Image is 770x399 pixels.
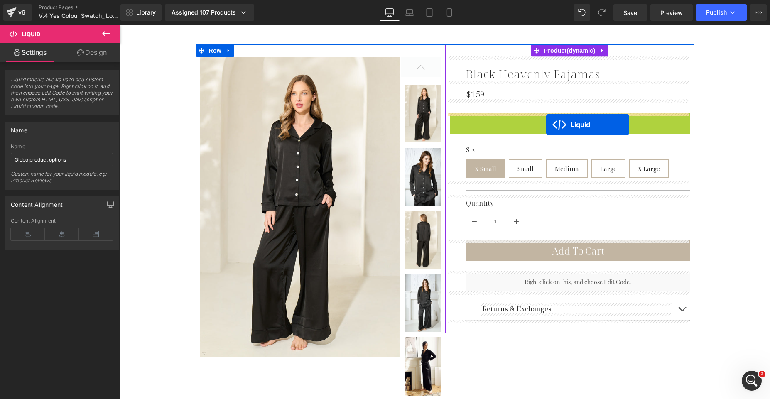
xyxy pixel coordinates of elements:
[11,196,63,208] div: Content Alignment
[422,20,478,32] span: Product
[120,4,162,21] a: New Library
[480,135,497,152] span: Large
[397,135,414,152] span: Small
[11,122,27,134] div: Name
[11,218,113,224] div: Content Alignment
[518,135,540,152] span: X-Large
[39,12,118,19] span: V.4 Yes Colour Swatch_ Loungewear Template
[574,4,590,21] button: Undo
[282,186,320,247] a: Back view of woman wearing black silky pajamas with sleeve top and elastic drawstring waist band.
[346,215,570,236] button: Add To Cart
[432,219,484,233] span: Add To Cart
[87,20,103,32] span: Row
[136,9,156,16] span: Library
[285,249,324,307] img: a women wearing long silky black pajama set with pockets in canada
[285,186,324,244] img: Back view of woman wearing black silky pajamas with sleeve top and elastic drawstring waist band.
[17,7,27,18] div: v6
[706,9,727,16] span: Publish
[759,371,765,377] span: 2
[346,121,570,134] label: Size
[477,20,488,32] a: Expand / Collapse
[282,312,320,375] a: Black Heavenly Pajamas
[22,31,40,37] span: Liquid
[355,135,376,152] span: X-Small
[80,32,281,332] img: Black Heavenly Pajamas
[285,123,324,181] img: womens black silky pajama set with mother of pearl button up pj top
[39,4,134,11] a: Product Pages
[439,4,459,21] a: Mobile
[623,8,637,17] span: Save
[62,43,122,62] a: Design
[172,8,248,17] div: Assigned 107 Products
[363,279,554,289] p: Returns & Exchanges
[3,4,32,21] a: v6
[282,249,320,311] a: a women wearing long silky black pajama set with pockets in canada
[419,4,439,21] a: Tablet
[696,4,747,21] button: Publish
[285,312,324,371] img: Black Heavenly Pajamas
[380,4,400,21] a: Desktop
[11,76,113,115] span: Liquid module allows us to add custom code into your page. Right click on it, and then choose Edi...
[660,8,683,17] span: Preview
[346,65,365,74] span: $159
[346,174,570,188] label: Quantity
[282,123,320,184] a: womens black silky pajama set with mother of pearl button up pj top
[346,42,480,56] a: Black Heavenly Pajamas
[285,60,324,117] img: Woman wearing black silky pajama set with button-up long sleeve top and elastic drawstring waistb...
[750,4,767,21] button: More
[282,60,320,121] a: Woman wearing black silky pajama set with button-up long sleeve top and elastic drawstring waistb...
[650,4,693,21] a: Preview
[435,135,459,152] span: Medium
[742,371,762,391] iframe: Intercom live chat
[11,144,113,149] div: Name
[11,171,113,189] div: Custom name for your liquid module, eg: Product Reviews
[400,4,419,21] a: Laptop
[103,20,114,32] a: Expand / Collapse
[593,4,610,21] button: Redo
